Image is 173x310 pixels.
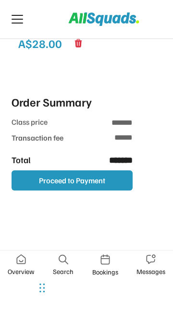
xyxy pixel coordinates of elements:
button: Proceed to Payment [12,170,133,191]
div: A$28.00 [18,35,62,52]
div: Search [53,266,74,276]
div: Transaction fee [12,132,65,143]
div: Messages [136,266,165,276]
img: search-666.svg [59,254,68,264]
div: Total [12,154,65,167]
img: Icon%20%2837%29.svg [16,254,26,264]
div: Bookings [92,267,118,277]
img: Icon%20%2836%29.svg [146,254,156,264]
div: Class price [12,116,65,129]
img: Icon%20%2835%29.svg [100,254,110,265]
div: Order Summary [12,93,92,110]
